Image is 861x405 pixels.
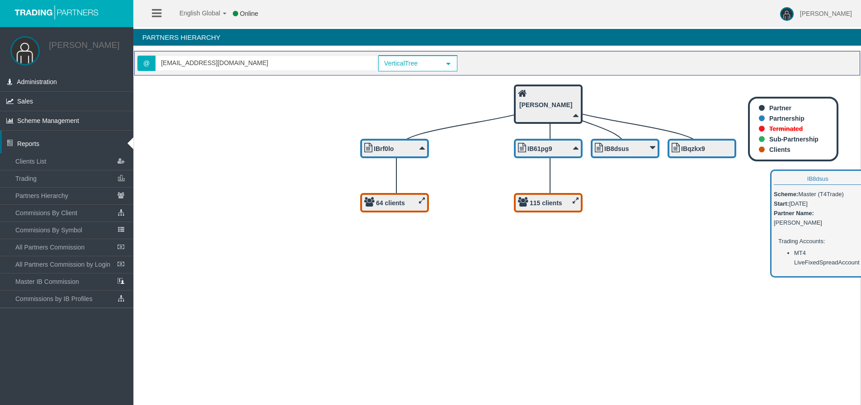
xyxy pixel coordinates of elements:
b: IBqzkx9 [681,145,705,152]
b: Clients [769,146,790,153]
b: 115 clients [530,199,562,207]
a: [PERSON_NAME] [49,40,119,50]
img: user-image [780,7,794,21]
b: Partner Name: [774,210,814,217]
span: Scheme Management [17,117,79,124]
span: Reports [17,140,39,147]
img: logo.svg [11,5,102,19]
a: Trading [11,170,133,187]
a: Master IB Commission [11,273,133,290]
span: Master IB Commission [15,278,79,285]
a: Partners Hierarchy [11,188,133,204]
input: Search partner... [156,56,377,70]
span: English Global [168,9,220,17]
span: Commisions By Client [15,209,77,217]
span: VerticalTree [379,57,441,71]
span: Commisions By Symbol [15,226,82,234]
span: [PERSON_NAME] [800,10,852,17]
span: Clients List [15,158,46,165]
span: select [445,60,452,67]
a: All Partners Commission [11,239,133,255]
span: @ [137,56,155,71]
a: Commisions By Symbol [11,222,133,238]
div: Trading Accounts: [776,234,860,248]
b: IB8dsus [604,145,629,152]
b: Start: [774,200,789,207]
b: Partnership [769,115,805,122]
b: [PERSON_NAME] [519,101,572,108]
span: Administration [17,78,57,85]
span: Partners Hierarchy [15,192,68,199]
span: Trading [15,175,37,182]
span: Online [240,10,258,17]
a: All Partners Commission by Login [11,256,133,273]
span: All Partners Commission [15,244,85,251]
a: Clients List [11,153,133,170]
li: MT4 LiveFixedSpreadAccount [794,248,860,267]
b: 64 clients [376,199,405,207]
span: Sales [17,98,33,105]
b: Sub-Partnership [769,136,819,143]
b: Partner [769,104,791,112]
h4: Partners Hierarchy [133,29,861,46]
a: Commisions By Client [11,205,133,221]
b: Terminated [769,125,803,132]
a: Commissions by IB Profiles [11,291,133,307]
b: Scheme: [774,191,798,198]
span: Commissions by IB Profiles [15,295,92,302]
b: IB61pg9 [527,145,552,152]
span: All Partners Commission by Login [15,261,110,268]
b: IBrf0lo [374,145,394,152]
